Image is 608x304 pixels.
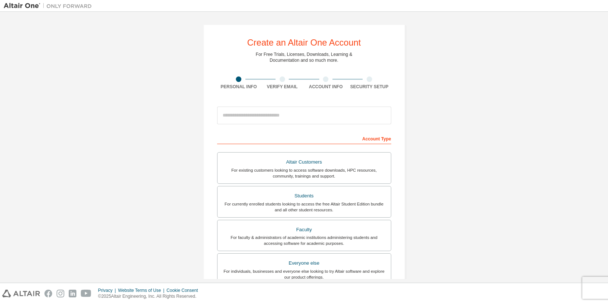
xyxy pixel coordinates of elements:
div: Privacy [98,287,118,293]
div: Personal Info [217,84,261,90]
img: linkedin.svg [69,290,76,297]
div: For faculty & administrators of academic institutions administering students and accessing softwa... [222,235,386,246]
div: Verify Email [260,84,304,90]
div: Account Info [304,84,348,90]
div: Create an Altair One Account [247,38,361,47]
div: Website Terms of Use [118,287,166,293]
div: Security Setup [348,84,391,90]
div: Cookie Consent [166,287,202,293]
img: Altair One [4,2,96,10]
div: For Free Trials, Licenses, Downloads, Learning & Documentation and so much more. [256,51,352,63]
div: Everyone else [222,258,386,268]
img: facebook.svg [44,290,52,297]
img: altair_logo.svg [2,290,40,297]
p: © 2025 Altair Engineering, Inc. All Rights Reserved. [98,293,202,300]
div: For existing customers looking to access software downloads, HPC resources, community, trainings ... [222,167,386,179]
div: Faculty [222,225,386,235]
div: For currently enrolled students looking to access the free Altair Student Edition bundle and all ... [222,201,386,213]
div: Altair Customers [222,157,386,167]
div: For individuals, businesses and everyone else looking to try Altair software and explore our prod... [222,268,386,280]
div: Account Type [217,132,391,144]
img: youtube.svg [81,290,91,297]
img: instagram.svg [57,290,64,297]
div: Students [222,191,386,201]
